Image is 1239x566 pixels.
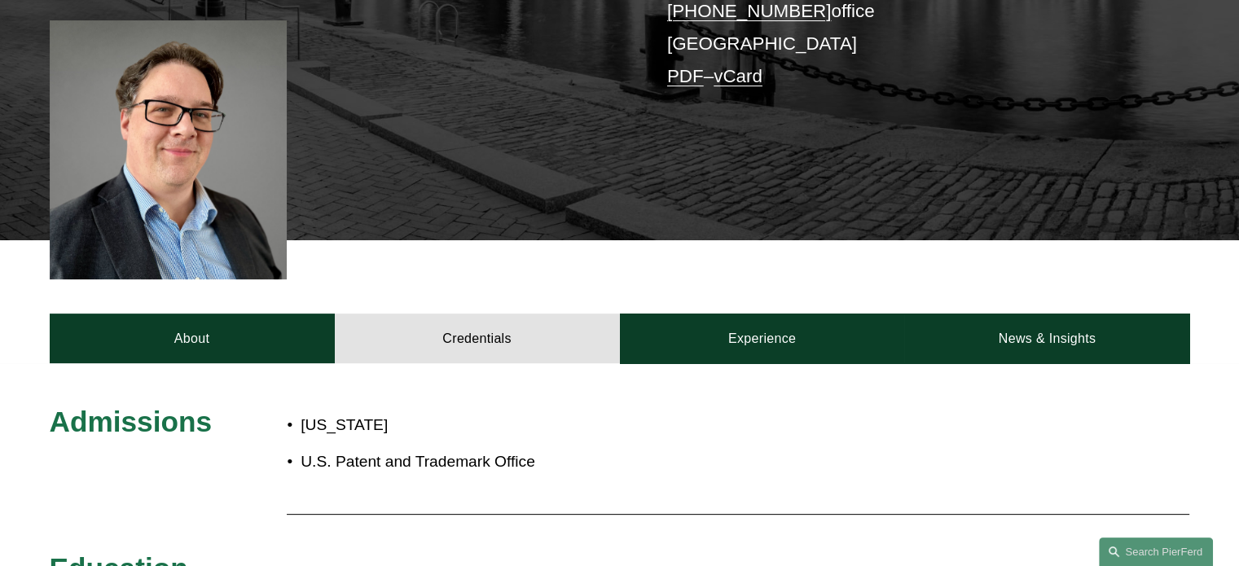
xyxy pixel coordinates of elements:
[301,411,714,440] p: [US_STATE]
[1099,537,1213,566] a: Search this site
[335,314,620,362] a: Credentials
[50,406,212,437] span: Admissions
[301,448,714,476] p: U.S. Patent and Trademark Office
[667,1,832,21] a: [PHONE_NUMBER]
[620,314,905,362] a: Experience
[714,66,762,86] a: vCard
[50,314,335,362] a: About
[667,66,704,86] a: PDF
[904,314,1189,362] a: News & Insights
